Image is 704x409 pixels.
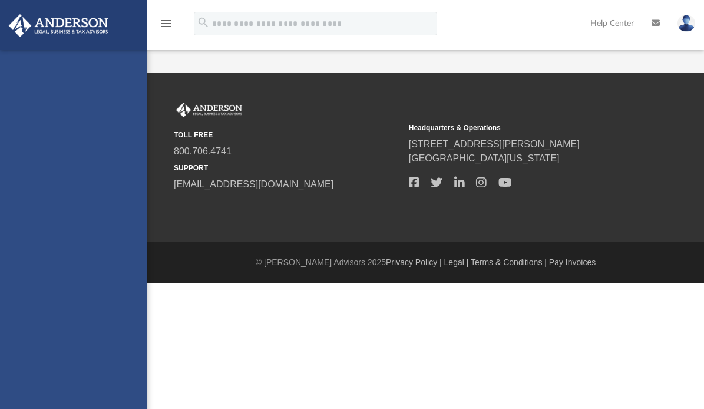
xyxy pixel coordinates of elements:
[444,258,469,267] a: Legal |
[174,103,244,118] img: Anderson Advisors Platinum Portal
[409,123,636,133] small: Headquarters & Operations
[174,179,333,189] a: [EMAIL_ADDRESS][DOMAIN_NAME]
[159,17,173,31] i: menu
[159,22,173,31] a: menu
[174,146,232,156] a: 800.706.4741
[471,258,547,267] a: Terms & Conditions |
[677,15,695,32] img: User Pic
[5,14,112,37] img: Anderson Advisors Platinum Portal
[174,130,401,140] small: TOLL FREE
[174,163,401,173] small: SUPPORT
[197,16,210,29] i: search
[147,256,704,269] div: © [PERSON_NAME] Advisors 2025
[409,153,560,163] a: [GEOGRAPHIC_DATA][US_STATE]
[409,139,580,149] a: [STREET_ADDRESS][PERSON_NAME]
[386,258,442,267] a: Privacy Policy |
[549,258,596,267] a: Pay Invoices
